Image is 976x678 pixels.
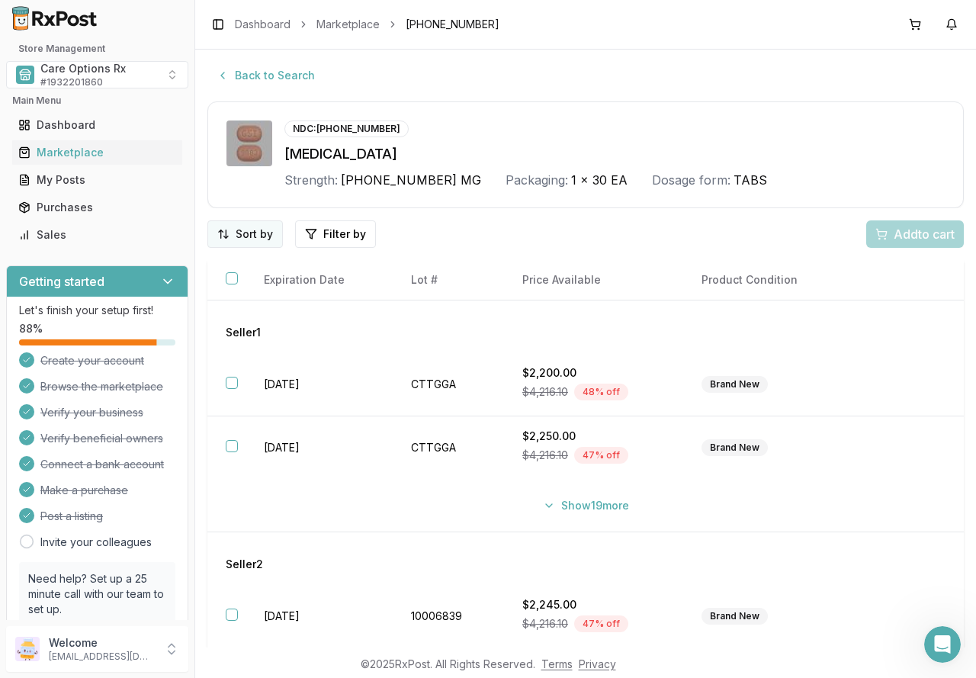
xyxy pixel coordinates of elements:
[24,95,238,110] div: Hello
[246,416,393,480] td: [DATE]
[6,61,188,88] button: Select a view
[12,111,182,139] a: Dashboard
[209,200,281,215] div: what location
[701,608,768,625] div: Brand New
[24,500,36,512] button: Upload attachment
[10,6,39,35] button: go back
[12,191,293,236] div: BRYAN says…
[284,171,338,189] div: Strength:
[6,113,188,137] button: Dashboard
[6,168,188,192] button: My Posts
[48,500,60,512] button: Emoji picker
[226,557,263,572] span: Seller 2
[522,384,568,400] span: $4,216.10
[12,194,182,221] a: Purchases
[66,241,151,252] b: [PERSON_NAME]
[40,353,144,368] span: Create your account
[235,17,291,32] a: Dashboard
[406,17,499,32] span: [PHONE_NUMBER]
[393,416,504,480] td: CTTGGA
[262,493,286,518] button: Send a message…
[18,172,176,188] div: My Posts
[12,236,293,272] div: Manuel says…
[24,110,238,169] div: For order 7555b54d05b7 they are closed for the [DEMOGRAPHIC_DATA] holiday this week until [DATE]....
[12,272,293,333] div: Manuel says…
[504,260,683,300] th: Price Available
[522,429,665,444] div: $2,250.00
[12,85,293,191] div: Manuel says…
[12,139,182,166] a: Marketplace
[246,585,393,648] td: [DATE]
[24,281,82,296] div: West perry
[226,325,261,340] span: Seller 1
[6,43,188,55] h2: Store Management
[341,171,481,189] span: [PHONE_NUMBER] MG
[246,353,393,416] td: [DATE]
[40,431,163,446] span: Verify beneficial owners
[12,221,182,249] a: Sales
[74,19,190,34] p: The team can also help
[571,171,628,189] span: 1 x 30 EA
[18,200,176,215] div: Purchases
[522,448,568,463] span: $4,216.10
[522,365,665,381] div: $2,200.00
[12,85,250,178] div: HelloFor order 7555b54d05b7 they are closed for the [DEMOGRAPHIC_DATA] holiday this week until [D...
[252,332,293,365] div: ok.
[574,447,628,464] div: 47 % off
[226,120,272,166] img: Biktarvy 50-200-25 MG TABS
[701,439,768,456] div: Brand New
[19,321,43,336] span: 88 %
[40,76,103,88] span: # 1932201860
[522,597,665,612] div: $2,245.00
[506,171,568,189] div: Packaging:
[284,143,945,165] div: [MEDICAL_DATA]
[19,272,104,291] h3: Getting started
[40,483,128,498] span: Make a purchase
[28,618,87,631] a: Book a call
[18,117,176,133] div: Dashboard
[6,223,188,247] button: Sales
[13,468,292,493] textarea: Message…
[24,307,144,317] div: [PERSON_NAME] • 1h ago
[246,260,393,300] th: Expiration Date
[49,635,155,651] p: Welcome
[40,379,163,394] span: Browse the marketplace
[207,220,283,248] button: Sort by
[207,62,324,89] button: Back to Search
[683,260,849,300] th: Product Condition
[46,239,61,254] img: Profile image for Manuel
[236,227,273,242] span: Sort by
[734,171,767,189] span: TABS
[18,227,176,243] div: Sales
[12,95,182,107] h2: Main Menu
[197,191,293,224] div: what location
[40,535,152,550] a: Invite your colleagues
[574,384,628,400] div: 48 % off
[316,17,380,32] a: Marketplace
[323,227,366,242] span: Filter by
[28,571,166,617] p: Need help? Set up a 25 minute call with our team to set up.
[701,376,768,393] div: Brand New
[924,626,961,663] iframe: Intercom live chat
[19,303,175,318] p: Let's finish your setup first!
[534,492,638,519] button: Show19more
[6,6,104,31] img: RxPost Logo
[12,166,182,194] a: My Posts
[284,120,409,137] div: NDC: [PHONE_NUMBER]
[6,195,188,220] button: Purchases
[393,585,504,648] td: 10006839
[265,341,281,356] div: ok.
[295,220,376,248] button: Filter by
[235,17,499,32] nav: breadcrumb
[40,509,103,524] span: Post a listing
[393,353,504,416] td: CTTGGA
[43,8,68,33] img: Profile image for Roxy
[40,457,164,472] span: Connect a bank account
[12,272,95,305] div: West perry[PERSON_NAME] • 1h agoAdd reaction
[49,651,155,663] p: [EMAIL_ADDRESS][DOMAIN_NAME]
[522,616,568,631] span: $4,216.10
[6,140,188,165] button: Marketplace
[12,332,293,384] div: BRYAN says…
[541,657,573,670] a: Terms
